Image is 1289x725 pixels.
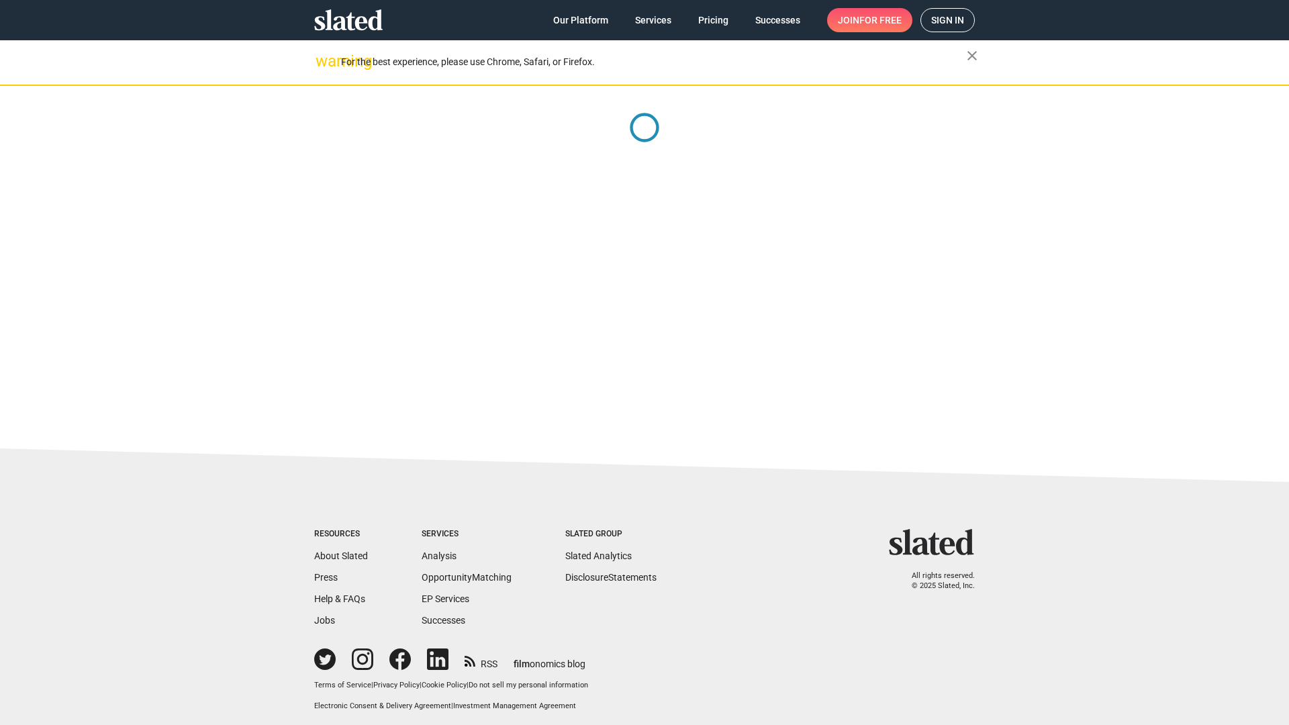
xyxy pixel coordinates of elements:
[920,8,975,32] a: Sign in
[314,572,338,583] a: Press
[422,529,512,540] div: Services
[422,550,457,561] a: Analysis
[316,53,332,69] mat-icon: warning
[859,8,902,32] span: for free
[314,529,368,540] div: Resources
[565,550,632,561] a: Slated Analytics
[565,529,657,540] div: Slated Group
[453,702,576,710] a: Investment Management Agreement
[467,681,469,689] span: |
[514,647,585,671] a: filmonomics blog
[314,550,368,561] a: About Slated
[422,593,469,604] a: EP Services
[465,650,497,671] a: RSS
[314,681,371,689] a: Terms of Service
[422,681,467,689] a: Cookie Policy
[451,702,453,710] span: |
[373,681,420,689] a: Privacy Policy
[314,593,365,604] a: Help & FAQs
[371,681,373,689] span: |
[745,8,811,32] a: Successes
[698,8,728,32] span: Pricing
[635,8,671,32] span: Services
[687,8,739,32] a: Pricing
[827,8,912,32] a: Joinfor free
[469,681,588,691] button: Do not sell my personal information
[964,48,980,64] mat-icon: close
[314,615,335,626] a: Jobs
[898,571,975,591] p: All rights reserved. © 2025 Slated, Inc.
[931,9,964,32] span: Sign in
[755,8,800,32] span: Successes
[553,8,608,32] span: Our Platform
[314,702,451,710] a: Electronic Consent & Delivery Agreement
[624,8,682,32] a: Services
[514,659,530,669] span: film
[565,572,657,583] a: DisclosureStatements
[838,8,902,32] span: Join
[341,53,967,71] div: For the best experience, please use Chrome, Safari, or Firefox.
[422,615,465,626] a: Successes
[422,572,512,583] a: OpportunityMatching
[420,681,422,689] span: |
[542,8,619,32] a: Our Platform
